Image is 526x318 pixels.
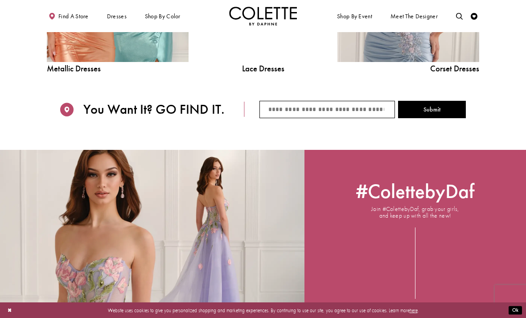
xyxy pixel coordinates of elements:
[145,13,181,20] span: Shop by color
[58,13,89,20] span: Find a store
[107,13,127,20] span: Dresses
[356,182,474,201] a: Opens in new tab
[371,206,459,219] span: Join #ColettebyDaf, grab your girls, and keep up with all the new!
[212,65,313,73] a: Lace Dresses
[49,306,477,314] p: Website uses cookies to give you personalized shopping and marketing experiences. By continuing t...
[105,7,128,25] span: Dresses
[229,7,297,25] a: Visit Home Page
[337,65,479,73] span: Corset Dresses
[410,307,418,313] a: here
[143,7,182,25] span: Shop by color
[390,13,438,20] span: Meet the designer
[389,7,440,25] a: Meet the designer
[398,101,466,118] button: Submit
[509,306,522,314] button: Submit Dialog
[4,304,15,316] button: Close Dialog
[47,65,189,73] span: Metallic Dresses
[83,102,225,117] span: You Want It? GO FIND IT.
[454,7,464,25] a: Toggle search
[337,13,372,20] span: Shop By Event
[469,7,479,25] a: Check Wishlist
[335,7,374,25] span: Shop By Event
[47,7,90,25] a: Find a store
[244,101,479,118] form: Store Finder Form
[229,7,297,25] img: Colette by Daphne
[259,101,394,118] input: City/State/ZIP code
